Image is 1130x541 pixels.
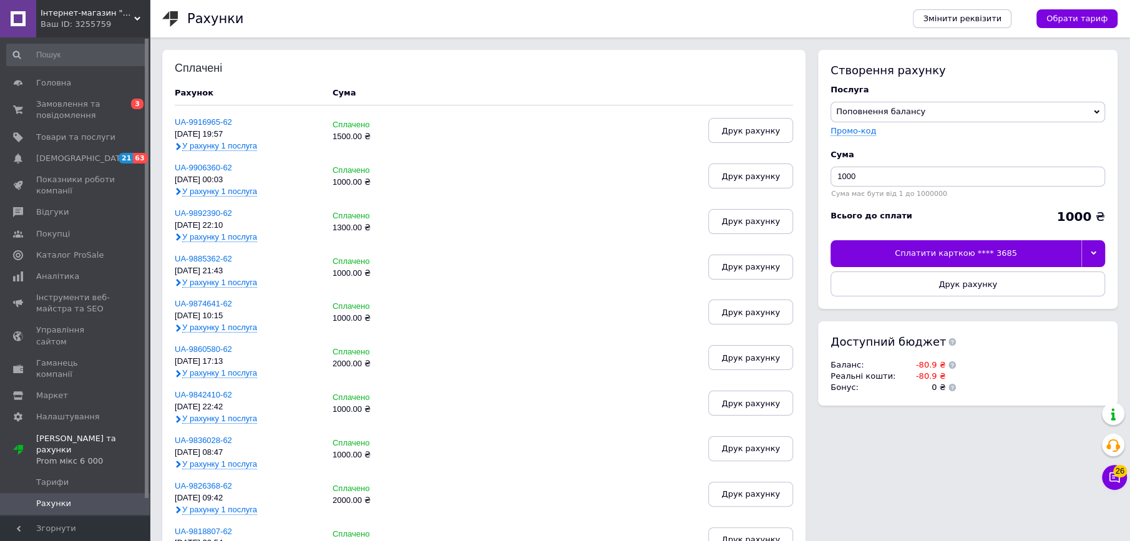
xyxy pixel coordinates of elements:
button: Друк рахунку [708,163,793,188]
a: UA-9906360-62 [175,163,232,172]
div: [DATE] 00:03 [175,175,320,185]
span: Поповнення балансу [836,107,925,116]
span: Друк рахунку [721,217,780,226]
td: Реальні кошти : [830,371,899,382]
div: Cума [830,149,1105,160]
a: UA-9916965-62 [175,117,232,127]
a: UA-9826368-62 [175,481,232,490]
td: Баланс : [830,359,899,371]
span: Каталог ProSale [36,250,104,261]
span: Доступний бюджет [830,334,946,349]
span: 26 [1113,465,1127,477]
div: Всього до сплати [830,210,912,222]
span: [DEMOGRAPHIC_DATA] [36,153,129,164]
span: Гаманець компанії [36,358,115,380]
span: Друк рахунку [721,444,780,453]
a: UA-9892390-62 [175,208,232,218]
button: Друк рахунку [708,118,793,143]
span: Друк рахунку [938,280,997,289]
span: Друк рахунку [721,308,780,317]
div: Сплачено [333,212,432,221]
div: [DATE] 22:10 [175,221,320,230]
span: Друк рахунку [721,399,780,408]
div: Сплатити карткою **** 3685 [830,240,1081,266]
button: Друк рахунку [708,391,793,416]
span: Друк рахунку [721,262,780,271]
div: [DATE] 19:57 [175,130,320,139]
div: Сплачено [333,393,432,402]
div: 1000.00 ₴ [333,178,432,187]
button: Друк рахунку [708,209,793,234]
span: Товари та послуги [36,132,115,143]
div: Сума має бути від 1 до 1000000 [830,190,1105,198]
div: Сплачено [333,439,432,448]
span: У рахунку 1 послуга [182,505,257,515]
div: Сплачені [175,62,256,75]
div: [DATE] 22:42 [175,402,320,412]
span: Управління сайтом [36,324,115,347]
b: 1000 [1056,209,1091,224]
span: У рахунку 1 послуга [182,232,257,242]
span: Замовлення та повідомлення [36,99,115,121]
span: Інструменти веб-майстра та SEO [36,292,115,314]
span: Тарифи [36,477,69,488]
div: Сплачено [333,348,432,357]
span: Друк рахунку [721,489,780,499]
span: У рахунку 1 послуга [182,368,257,378]
div: Сплачено [333,302,432,311]
span: Обрати тариф [1046,13,1108,24]
span: У рахунку 1 послуга [182,278,257,288]
div: [DATE] 21:43 [175,266,320,276]
button: Друк рахунку [708,300,793,324]
span: У рахунку 1 послуга [182,459,257,469]
span: Друк рахунку [721,126,780,135]
div: Послуга [830,84,1105,95]
span: [PERSON_NAME] та рахунки [36,433,150,467]
div: Рахунок [175,87,320,99]
div: [DATE] 17:13 [175,357,320,366]
button: Друк рахунку [830,271,1105,296]
button: Друк рахунку [708,345,793,370]
input: Пошук [6,44,147,66]
td: Бонус : [830,382,899,393]
span: У рахунку 1 послуга [182,141,257,151]
button: Чат з покупцем26 [1102,465,1127,490]
div: 2000.00 ₴ [333,359,432,369]
h1: Рахунки [187,11,243,26]
div: Сплачено [333,120,432,130]
td: 0 ₴ [899,382,946,393]
td: -80.9 ₴ [899,359,946,371]
a: UA-9860580-62 [175,344,232,354]
span: Маркет [36,390,68,401]
div: Сплачено [333,484,432,494]
span: У рахунку 1 послуга [182,323,257,333]
span: Налаштування [36,411,100,422]
input: Введіть суму [830,167,1105,187]
a: Обрати тариф [1036,9,1118,28]
div: [DATE] 09:42 [175,494,320,503]
div: Cума [333,87,356,99]
span: Покупці [36,228,70,240]
span: Інтернет-магазин "doitshop" [41,7,134,19]
label: Промо-код [830,126,876,135]
span: Показники роботи компанії [36,174,115,197]
div: Сплачено [333,166,432,175]
span: Друк рахунку [721,172,780,181]
div: 1000.00 ₴ [333,405,432,414]
div: [DATE] 08:47 [175,448,320,457]
span: Рахунки [36,498,71,509]
span: Друк рахунку [721,353,780,363]
td: -80.9 ₴ [899,371,946,382]
a: UA-9842410-62 [175,390,232,399]
span: У рахунку 1 послуга [182,414,257,424]
a: UA-9836028-62 [175,436,232,445]
span: У рахунку 1 послуга [182,187,257,197]
div: Сплачено [333,530,432,539]
a: UA-9885362-62 [175,254,232,263]
div: 1000.00 ₴ [333,314,432,323]
span: Аналітика [36,271,79,282]
div: 1000.00 ₴ [333,451,432,460]
span: 21 [119,153,133,163]
div: ₴ [1056,210,1105,223]
div: 1300.00 ₴ [333,223,432,233]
